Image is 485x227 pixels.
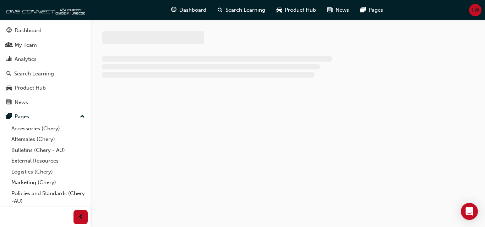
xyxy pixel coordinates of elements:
[9,207,88,226] a: Technical Hub Workshop information
[360,6,366,15] span: pages-icon
[14,70,54,78] div: Search Learning
[218,6,223,15] span: search-icon
[6,100,12,106] span: news-icon
[179,6,206,14] span: Dashboard
[9,123,88,134] a: Accessories (Chery)
[4,3,85,17] img: oneconnect
[369,6,383,14] span: Pages
[9,155,88,166] a: External Resources
[3,23,88,110] button: DashboardMy TeamAnalyticsSearch LearningProduct HubNews
[212,3,271,17] a: search-iconSearch Learning
[9,166,88,177] a: Logistics (Chery)
[6,85,12,91] span: car-icon
[9,145,88,156] a: Bulletins (Chery - AU)
[355,3,389,17] a: pages-iconPages
[15,113,29,121] div: Pages
[3,110,88,123] button: Pages
[3,96,88,109] a: News
[78,213,83,222] span: prev-icon
[471,6,479,14] span: TW
[3,53,88,66] a: Analytics
[6,71,11,77] span: search-icon
[9,188,88,207] a: Policies and Standards (Chery -AU)
[15,98,28,107] div: News
[461,203,478,220] div: Open Intercom Messenger
[3,67,88,80] a: Search Learning
[285,6,316,14] span: Product Hub
[6,114,12,120] span: pages-icon
[6,42,12,49] span: people-icon
[15,84,46,92] div: Product Hub
[277,6,282,15] span: car-icon
[171,6,176,15] span: guage-icon
[9,134,88,145] a: Aftersales (Chery)
[6,28,12,34] span: guage-icon
[336,6,349,14] span: News
[3,39,88,52] a: My Team
[15,41,37,49] div: My Team
[6,56,12,63] span: chart-icon
[15,55,37,63] div: Analytics
[3,81,88,95] a: Product Hub
[322,3,355,17] a: news-iconNews
[80,112,85,121] span: up-icon
[225,6,265,14] span: Search Learning
[327,6,333,15] span: news-icon
[271,3,322,17] a: car-iconProduct Hub
[469,4,481,16] button: TW
[15,27,42,35] div: Dashboard
[165,3,212,17] a: guage-iconDashboard
[3,24,88,37] a: Dashboard
[9,177,88,188] a: Marketing (Chery)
